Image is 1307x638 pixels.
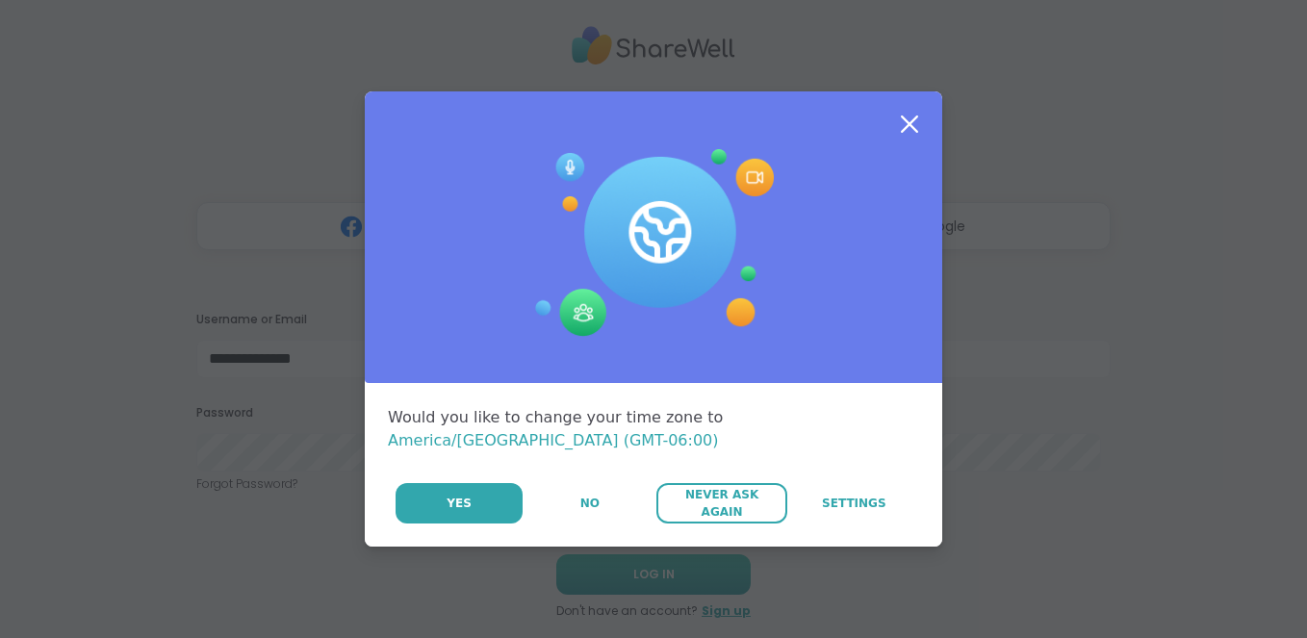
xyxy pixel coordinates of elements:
[525,483,654,523] button: No
[388,431,719,449] span: America/[GEOGRAPHIC_DATA] (GMT-06:00)
[396,483,523,523] button: Yes
[388,406,919,452] div: Would you like to change your time zone to
[656,483,786,523] button: Never Ask Again
[533,149,774,338] img: Session Experience
[822,495,886,512] span: Settings
[580,495,600,512] span: No
[447,495,472,512] span: Yes
[789,483,919,523] a: Settings
[666,486,777,521] span: Never Ask Again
